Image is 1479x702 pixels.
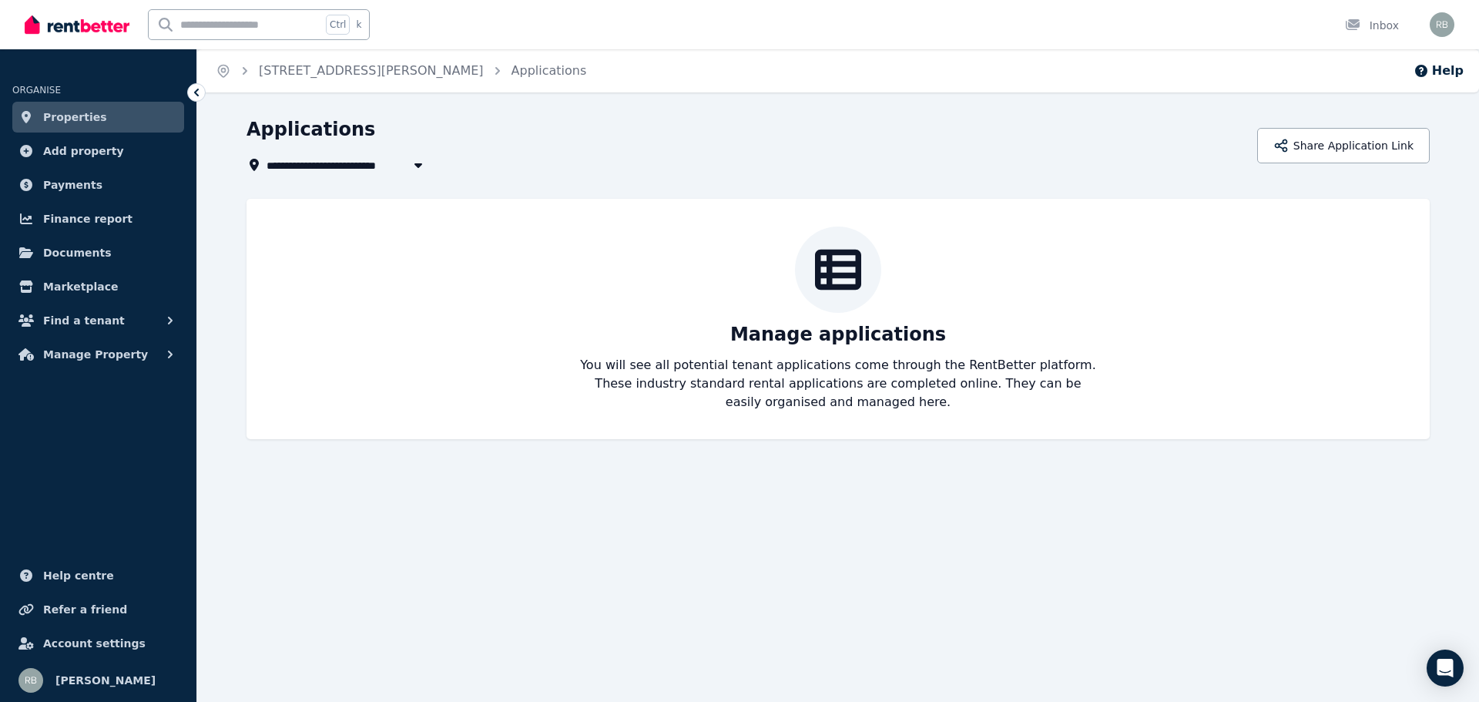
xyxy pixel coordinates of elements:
span: [PERSON_NAME] [55,671,156,690]
span: k [356,18,361,31]
span: Properties [43,108,107,126]
span: Help centre [43,566,114,585]
a: Payments [12,170,184,200]
a: Marketplace [12,271,184,302]
div: Inbox [1345,18,1399,33]
img: RentBetter [25,13,129,36]
span: Marketplace [43,277,118,296]
a: Account settings [12,628,184,659]
a: Finance report [12,203,184,234]
span: Payments [43,176,102,194]
span: Manage Property [43,345,148,364]
a: Applications [511,63,587,78]
a: [STREET_ADDRESS][PERSON_NAME] [259,63,484,78]
button: Manage Property [12,339,184,370]
nav: Breadcrumb [197,49,605,92]
div: Open Intercom Messenger [1427,650,1464,687]
button: Share Application Link [1257,128,1430,163]
p: You will see all potential tenant applications come through the RentBetter platform. These indust... [579,356,1097,411]
p: Manage applications [730,322,946,347]
span: Documents [43,244,112,262]
span: Account settings [43,634,146,653]
a: Refer a friend [12,594,184,625]
span: ORGANISE [12,85,61,96]
h1: Applications [246,117,375,142]
span: Find a tenant [43,311,125,330]
a: Documents [12,237,184,268]
img: Rick Baek [18,668,43,693]
a: Add property [12,136,184,166]
span: Add property [43,142,124,160]
button: Find a tenant [12,305,184,336]
span: Ctrl [326,15,350,35]
a: Properties [12,102,184,133]
span: Finance report [43,210,132,228]
img: Rick Baek [1430,12,1454,37]
a: Help centre [12,560,184,591]
button: Help [1414,62,1464,80]
span: Refer a friend [43,600,127,619]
